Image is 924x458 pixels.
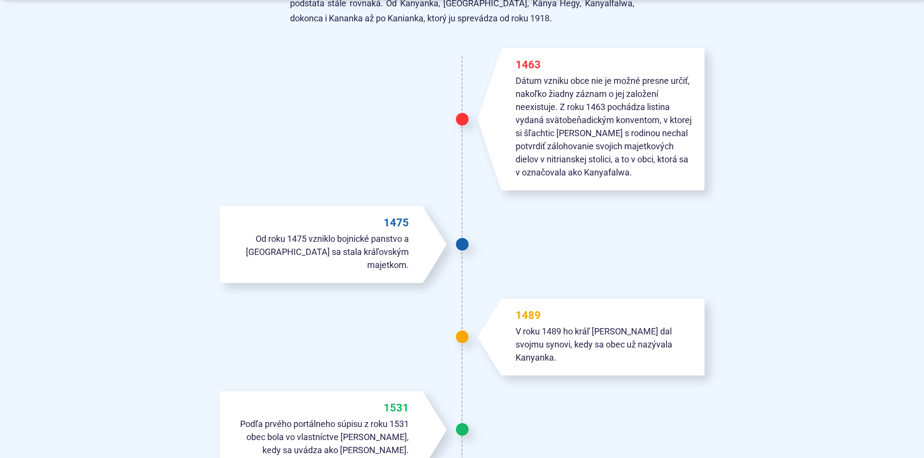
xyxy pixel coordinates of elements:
[516,60,693,70] p: 1463
[231,218,409,228] p: 1475
[231,403,409,413] p: 1531
[516,74,693,179] p: Dátum vzniku obce nie je možné presne určiť, nakoľko žiadny záznam o jej založení neexistuje. Z r...
[516,310,693,321] p: 1489
[516,325,693,364] p: V roku 1489 ho kráľ [PERSON_NAME] dal svojmu synovi, kedy sa obec už nazývala Kanyanka.
[231,417,409,457] p: Podľa prvého portálneho súpisu z roku 1531 obec bola vo vlastníctve [PERSON_NAME], kedy sa uvádza...
[231,232,409,271] p: Od roku 1475 vzniklo bojnické panstvo a [GEOGRAPHIC_DATA] sa stala kráľovským majetkom.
